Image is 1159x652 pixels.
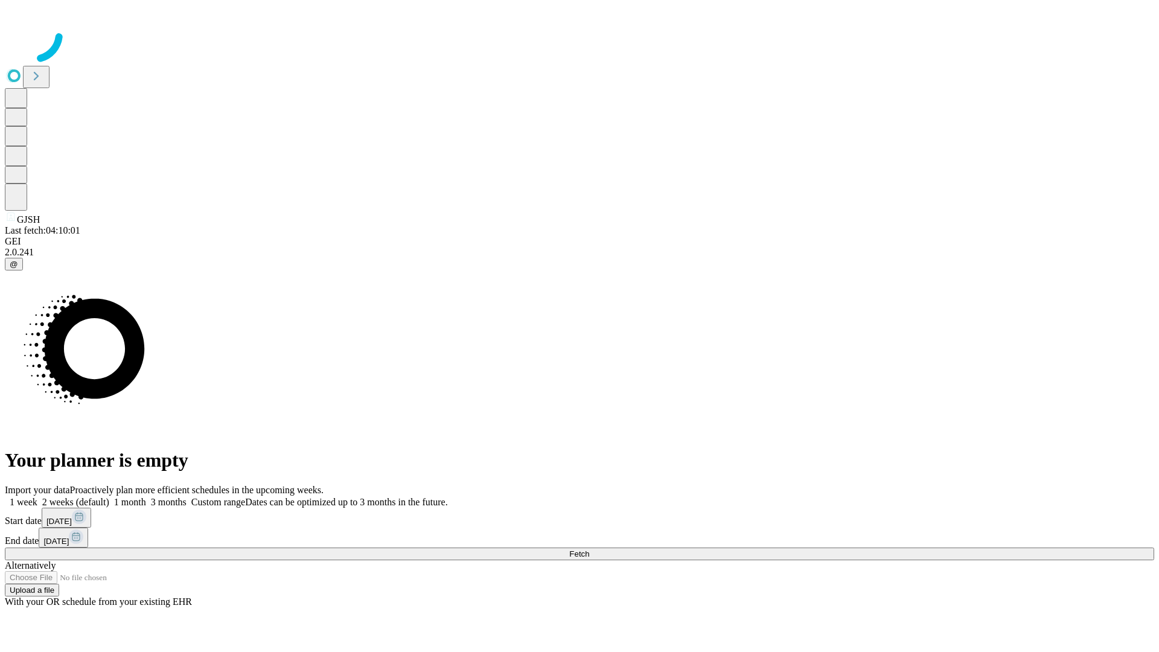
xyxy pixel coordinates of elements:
[5,548,1154,560] button: Fetch
[151,497,187,507] span: 3 months
[5,528,1154,548] div: End date
[5,485,70,495] span: Import your data
[5,225,80,235] span: Last fetch: 04:10:01
[114,497,146,507] span: 1 month
[42,508,91,528] button: [DATE]
[39,528,88,548] button: [DATE]
[5,258,23,270] button: @
[43,537,69,546] span: [DATE]
[5,560,56,570] span: Alternatively
[191,497,245,507] span: Custom range
[569,549,589,558] span: Fetch
[5,508,1154,528] div: Start date
[46,517,72,526] span: [DATE]
[5,247,1154,258] div: 2.0.241
[10,497,37,507] span: 1 week
[10,260,18,269] span: @
[245,497,447,507] span: Dates can be optimized up to 3 months in the future.
[17,214,40,225] span: GJSH
[5,584,59,596] button: Upload a file
[5,236,1154,247] div: GEI
[70,485,324,495] span: Proactively plan more efficient schedules in the upcoming weeks.
[42,497,109,507] span: 2 weeks (default)
[5,449,1154,471] h1: Your planner is empty
[5,596,192,607] span: With your OR schedule from your existing EHR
